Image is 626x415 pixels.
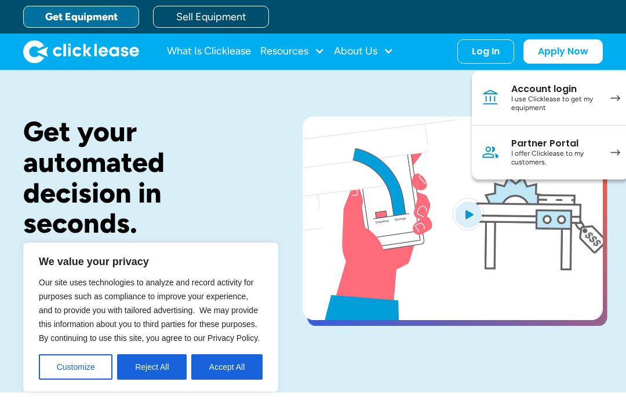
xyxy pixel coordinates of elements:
[511,149,599,167] div: I offer Clicklease to my customers.
[511,95,599,113] div: I use Clicklease to get my equipment
[610,95,620,101] img: arrow
[191,354,263,380] button: Accept All
[472,46,500,57] div: Log In
[523,39,603,64] a: Apply Now
[23,6,139,28] a: Get Equipment
[117,354,187,380] button: Reject All
[23,40,139,63] img: Clicklease logo
[39,278,260,343] span: Our site uses technologies to analyze and record activity for purposes such as compliance to impr...
[453,198,484,230] img: Blue play button logo on a light blue circular background
[260,40,325,63] div: Resources
[481,143,500,161] img: Person icon
[153,6,269,28] a: Sell Equipment
[23,116,265,238] h1: Get your automated decision in seconds.
[23,243,278,392] div: We value your privacy
[511,138,599,149] div: Partner Portal
[167,40,251,63] a: What Is Clicklease
[511,83,599,95] div: Account login
[334,40,394,63] div: About Us
[481,89,500,107] img: Bank icon
[39,255,263,269] p: We value your privacy
[303,116,603,320] a: open lightbox
[39,354,112,380] button: Customize
[610,149,620,156] img: arrow
[23,40,139,63] a: home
